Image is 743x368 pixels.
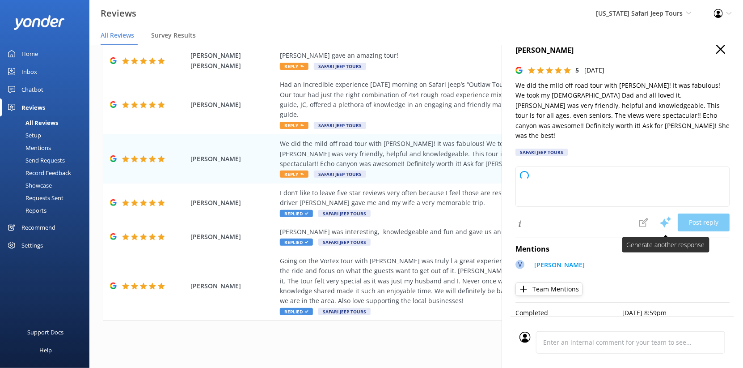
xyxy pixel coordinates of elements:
span: Survey Results [151,31,196,40]
span: Safari Jeep Tours [318,308,371,315]
div: Had an incredible experience [DATE] morning on Safari Jeep’s “Outlaw Tour”. Great way to support ... [280,80,669,120]
div: [PERSON_NAME] gave an amazing tour! [280,51,669,60]
p: [PERSON_NAME] [534,260,585,270]
div: Reports [5,204,46,217]
span: [PERSON_NAME] [190,154,275,164]
h4: Mentions [515,244,730,255]
div: Recommend [21,218,55,236]
img: yonder-white-logo.png [13,15,65,30]
span: Replied [280,308,313,315]
a: [PERSON_NAME] [530,260,585,272]
h4: [PERSON_NAME] [515,45,730,56]
span: Safari Jeep Tours [318,210,371,217]
img: user_profile.svg [519,332,531,343]
a: Reports [5,204,89,217]
div: Help [39,341,52,359]
div: Support Docs [28,323,64,341]
span: Reply [280,63,308,70]
span: Safari Jeep Tours [314,63,366,70]
div: Record Feedback [5,167,71,179]
span: Safari Jeep Tours [318,239,371,246]
span: [PERSON_NAME] [190,232,275,242]
span: [US_STATE] Safari Jeep Tours [596,9,683,17]
span: [PERSON_NAME] [190,100,275,110]
div: Mentions [5,141,51,154]
button: Team Mentions [515,282,583,296]
p: [DATE] [584,65,604,75]
div: Showcase [5,179,52,192]
a: Record Feedback [5,167,89,179]
div: Reviews [21,98,45,116]
div: V [515,260,524,269]
p: We did the mild off road tour with [PERSON_NAME]! It was fabulous! We took my [DEMOGRAPHIC_DATA] ... [515,81,730,141]
div: Send Requests [5,154,65,167]
span: [PERSON_NAME] [190,198,275,208]
span: Reply [280,122,308,129]
span: Safari Jeep Tours [314,171,366,178]
a: Setup [5,129,89,141]
a: Send Requests [5,154,89,167]
span: [PERSON_NAME] [190,281,275,291]
a: Mentions [5,141,89,154]
div: Settings [21,236,43,254]
span: [PERSON_NAME] [PERSON_NAME] [190,51,275,71]
span: Reply [280,171,308,178]
div: All Reviews [5,116,58,129]
a: Showcase [5,179,89,192]
div: We did the mild off road tour with [PERSON_NAME]! It was fabulous! We took my [DEMOGRAPHIC_DATA] ... [280,139,669,169]
span: All Reviews [101,31,134,40]
p: [DATE] 8:59pm [623,308,730,318]
div: [PERSON_NAME] was interesting, knowledgeable and fun and gave us an amazing jeep tour experience! [280,227,669,237]
div: Home [21,45,38,63]
div: Requests Sent [5,192,63,204]
div: Chatbot [21,81,43,98]
span: Safari Jeep Tours [314,122,366,129]
a: All Reviews [5,116,89,129]
a: Requests Sent [5,192,89,204]
span: Replied [280,239,313,246]
span: 5 [575,66,579,74]
div: Inbox [21,63,37,81]
p: Completed [515,308,623,318]
div: Going on the Vortex tour with [PERSON_NAME] was truly l a great experience. It seems like they li... [280,256,669,306]
div: Setup [5,129,41,141]
h3: Reviews [101,6,136,21]
div: I don’t like to leave five star reviews very often because I feel those are reserved for exceptio... [280,188,669,208]
div: Safari Jeep Tours [515,149,568,156]
span: Replied [280,210,313,217]
button: Close [716,45,725,55]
